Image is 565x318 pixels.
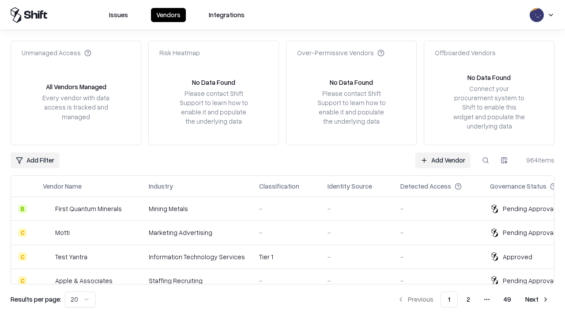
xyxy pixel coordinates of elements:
div: C [18,252,27,261]
div: All Vendors Managed [46,82,106,91]
div: Apple & Associates [55,276,113,285]
div: Motti [55,228,70,237]
div: Tier 1 [259,252,313,261]
div: Information Technology Services [149,252,245,261]
div: Risk Heatmap [159,48,200,57]
div: - [328,204,386,213]
button: Add Filter [11,152,60,168]
div: Please contact Shift Support to learn how to enable it and populate the underlying data [315,89,388,126]
p: Results per page: [11,295,61,304]
img: Apple & Associates [43,276,52,285]
div: - [259,228,313,237]
img: First Quantum Minerals [43,204,52,213]
div: Vendor Name [43,182,82,191]
div: - [400,276,476,285]
div: Industry [149,182,173,191]
div: Approved [503,252,532,261]
div: No Data Found [192,78,235,87]
div: Pending Approval [503,228,555,237]
div: Detected Access [400,182,451,191]
button: Next [520,291,554,307]
nav: pagination [392,291,554,307]
div: Connect your procurement system to Shift to enable this widget and populate the underlying data [452,84,526,131]
div: - [400,204,476,213]
div: No Data Found [467,73,511,82]
button: 49 [497,291,518,307]
div: - [400,252,476,261]
div: Test Yantra [55,252,87,261]
img: Test Yantra [43,252,52,261]
div: Identity Source [328,182,372,191]
div: C [18,276,27,285]
img: Motti [43,228,52,237]
div: First Quantum Minerals [55,204,122,213]
button: Integrations [203,8,250,22]
div: Unmanaged Access [22,48,91,57]
div: Marketing Advertising [149,228,245,237]
div: - [259,204,313,213]
div: Mining Metals [149,204,245,213]
div: Please contact Shift Support to learn how to enable it and populate the underlying data [177,89,250,126]
div: 964 items [519,155,554,165]
div: Every vendor with data access is tracked and managed [39,93,113,121]
div: - [328,252,386,261]
div: - [328,228,386,237]
div: B [18,204,27,213]
button: Vendors [151,8,186,22]
div: C [18,228,27,237]
div: - [328,276,386,285]
button: Issues [104,8,133,22]
div: Offboarded Vendors [435,48,496,57]
a: Add Vendor [415,152,471,168]
div: Pending Approval [503,276,555,285]
div: Governance Status [490,182,546,191]
button: 2 [460,291,477,307]
div: Classification [259,182,299,191]
div: - [400,228,476,237]
div: Pending Approval [503,204,555,213]
div: Staffing Recruiting [149,276,245,285]
div: - [259,276,313,285]
div: Over-Permissive Vendors [297,48,384,57]
button: 1 [441,291,458,307]
div: No Data Found [330,78,373,87]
